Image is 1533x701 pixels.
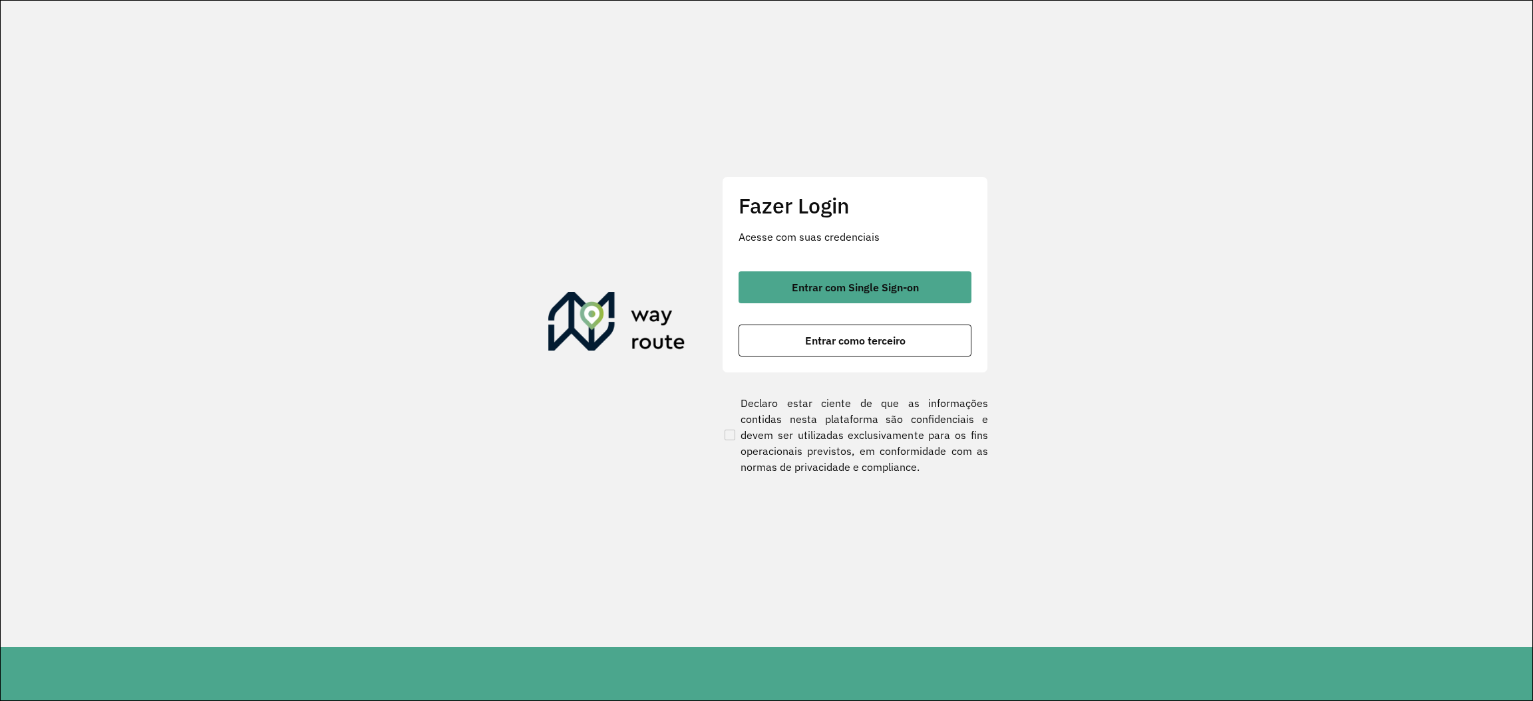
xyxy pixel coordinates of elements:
img: Roteirizador AmbevTech [548,292,685,356]
button: button [739,325,971,356]
span: Entrar como terceiro [805,335,906,346]
label: Declaro estar ciente de que as informações contidas nesta plataforma são confidenciais e devem se... [722,395,988,475]
button: button [739,271,971,303]
h2: Fazer Login [739,193,971,218]
p: Acesse com suas credenciais [739,229,971,245]
span: Entrar com Single Sign-on [792,282,919,293]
